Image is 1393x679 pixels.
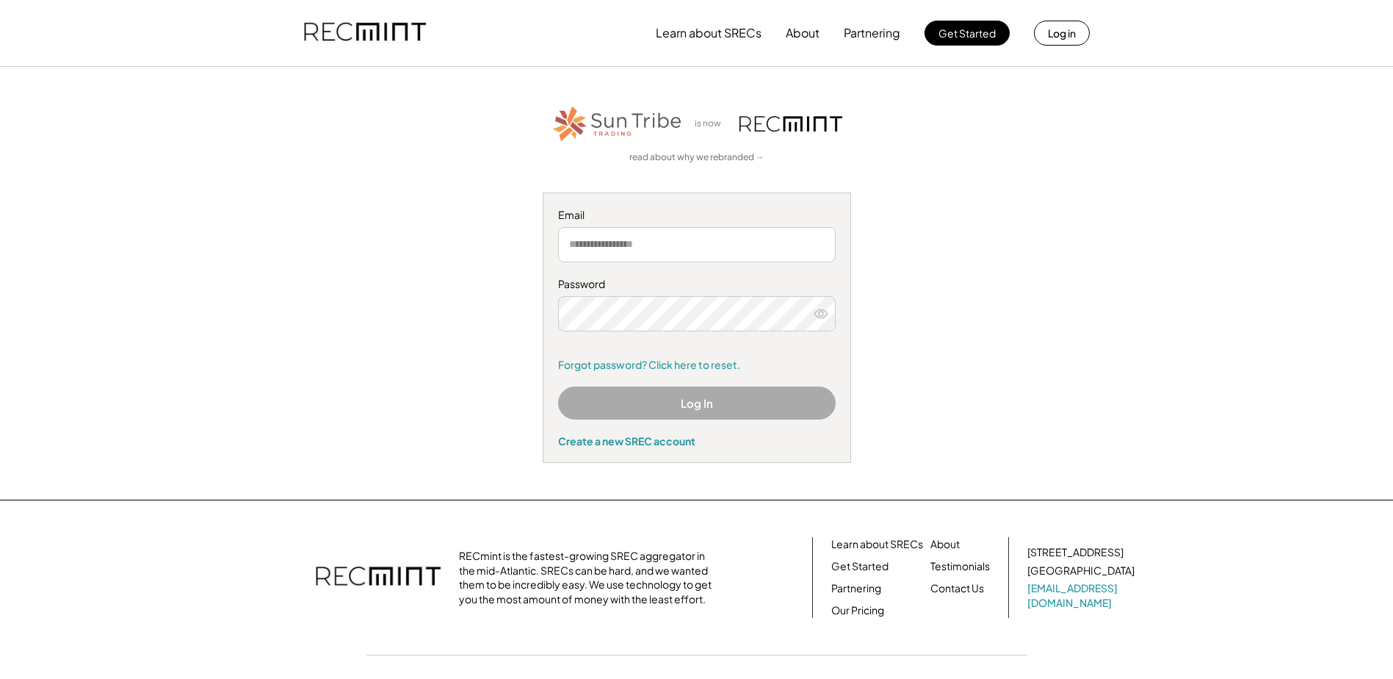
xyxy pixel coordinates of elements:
[930,581,984,596] a: Contact Us
[691,118,732,130] div: is now
[656,18,761,48] button: Learn about SRECs
[558,358,836,373] a: Forgot password? Click here to reset.
[558,434,836,448] div: Create a new SREC account
[844,18,900,48] button: Partnering
[304,8,426,58] img: recmint-logotype%403x.png
[1027,545,1124,560] div: [STREET_ADDRESS]
[831,581,881,596] a: Partnering
[1027,581,1137,610] a: [EMAIL_ADDRESS][DOMAIN_NAME]
[558,387,836,420] button: Log In
[558,208,836,223] div: Email
[739,116,842,132] img: recmint-logotype%403x.png
[930,537,960,552] a: About
[551,104,684,144] img: STT_Horizontal_Logo%2B-%2BColor.png
[316,552,441,603] img: recmint-logotype%403x.png
[925,21,1010,46] button: Get Started
[831,537,923,552] a: Learn about SRECs
[459,549,720,606] div: RECmint is the fastest-growing SREC aggregator in the mid-Atlantic. SRECs can be hard, and we wan...
[1027,564,1135,578] div: [GEOGRAPHIC_DATA]
[558,277,836,292] div: Password
[1034,21,1090,46] button: Log in
[629,151,764,164] a: read about why we rebranded →
[786,18,819,48] button: About
[930,559,990,574] a: Testimonials
[831,559,889,574] a: Get Started
[831,603,884,618] a: Our Pricing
